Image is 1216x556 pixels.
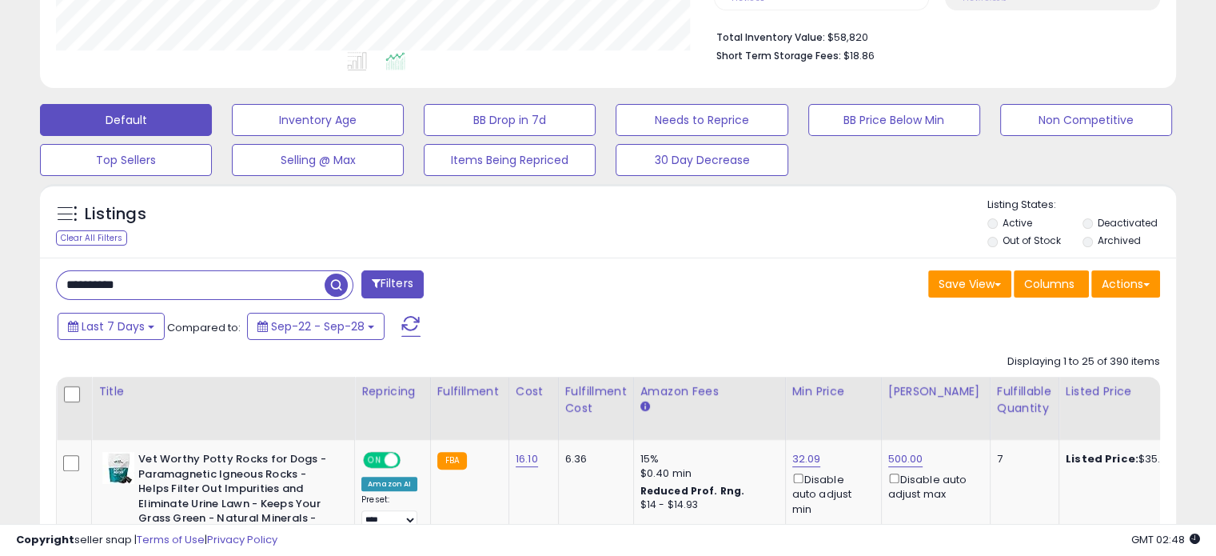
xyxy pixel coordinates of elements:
div: $35.48 [1066,452,1198,466]
span: Last 7 Days [82,318,145,334]
div: Listed Price [1066,383,1204,400]
li: $58,820 [716,26,1148,46]
div: Clear All Filters [56,230,127,246]
button: Sep-22 - Sep-28 [247,313,385,340]
div: 15% [640,452,773,466]
button: 30 Day Decrease [616,144,787,176]
div: Min Price [792,383,875,400]
button: Actions [1091,270,1160,298]
b: Listed Price: [1066,451,1138,466]
div: [PERSON_NAME] [888,383,983,400]
b: Reduced Prof. Rng. [640,484,745,498]
a: 16.10 [516,451,538,467]
div: $0.40 min [640,466,773,481]
label: Archived [1097,234,1140,247]
h5: Listings [85,203,146,226]
label: Deactivated [1097,216,1157,230]
button: Items Being Repriced [424,144,596,176]
div: Fulfillment Cost [565,383,627,417]
div: $14 - $14.93 [640,498,773,512]
span: Compared to: [167,320,241,335]
button: Inventory Age [232,104,404,136]
small: FBA [437,452,467,470]
label: Out of Stock [1003,234,1061,247]
span: OFF [398,454,424,467]
button: BB Price Below Min [808,104,980,136]
button: Columns [1014,270,1089,298]
b: Total Inventory Value: [716,30,825,44]
a: Privacy Policy [207,532,277,547]
button: Last 7 Days [58,313,165,340]
strong: Copyright [16,532,74,547]
span: 2025-10-6 02:48 GMT [1131,532,1200,547]
div: Preset: [361,494,418,530]
button: Top Sellers [40,144,212,176]
b: Short Term Storage Fees: [716,49,841,62]
button: Filters [361,270,424,298]
div: Disable auto adjust min [792,470,869,517]
button: Selling @ Max [232,144,404,176]
div: Amazon Fees [640,383,779,400]
div: Amazon AI [361,477,417,491]
button: Default [40,104,212,136]
div: seller snap | | [16,533,277,548]
div: Fulfillable Quantity [997,383,1052,417]
b: Vet Worthy Potty Rocks for Dogs - Paramagnetic Igneous Rocks - Helps Filter Out Impurities and El... [138,452,333,545]
div: Fulfillment [437,383,502,400]
a: 32.09 [792,451,821,467]
div: Displaying 1 to 25 of 390 items [1007,354,1160,370]
span: Columns [1024,276,1074,292]
button: Non Competitive [1000,104,1172,136]
span: $18.86 [843,48,875,63]
button: BB Drop in 7d [424,104,596,136]
p: Listing States: [987,198,1176,213]
div: Title [98,383,348,400]
small: Amazon Fees. [640,400,650,414]
div: 6.36 [565,452,621,466]
a: 500.00 [888,451,923,467]
span: ON [365,454,385,467]
div: Disable auto adjust max [888,470,978,502]
button: Save View [928,270,1011,298]
div: Cost [516,383,552,400]
div: 7 [997,452,1047,466]
span: Sep-22 - Sep-28 [271,318,365,334]
img: 41NjDOzEgAL._SL40_.jpg [102,452,134,484]
button: Needs to Reprice [616,104,787,136]
a: Terms of Use [137,532,205,547]
label: Active [1003,216,1032,230]
div: Repricing [361,383,424,400]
